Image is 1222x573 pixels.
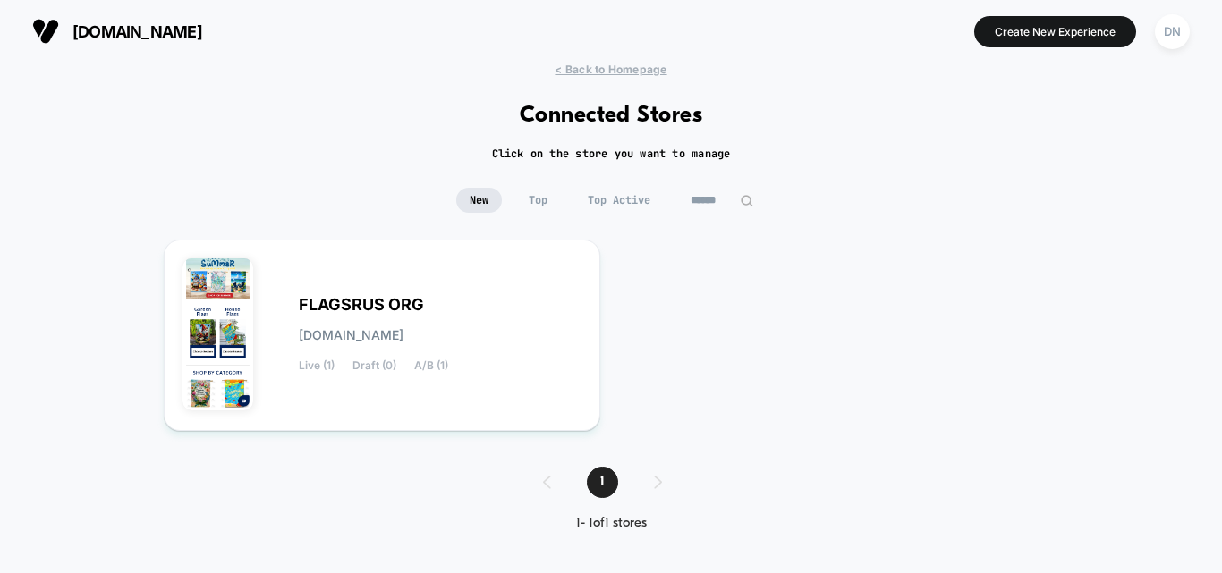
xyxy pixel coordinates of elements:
img: edit [740,194,753,207]
span: New [456,188,502,213]
button: [DOMAIN_NAME] [27,17,208,46]
span: A/B (1) [414,359,448,372]
h2: Click on the store you want to manage [492,147,731,161]
span: Top [515,188,561,213]
img: Visually logo [32,18,59,45]
span: 1 [587,467,618,498]
h1: Connected Stores [520,103,703,129]
span: [DOMAIN_NAME] [72,22,202,41]
span: Top Active [574,188,664,213]
button: Create New Experience [974,16,1136,47]
div: DN [1155,14,1190,49]
button: DN [1150,13,1195,50]
span: < Back to Homepage [555,63,666,76]
div: 1 - 1 of 1 stores [525,516,698,531]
